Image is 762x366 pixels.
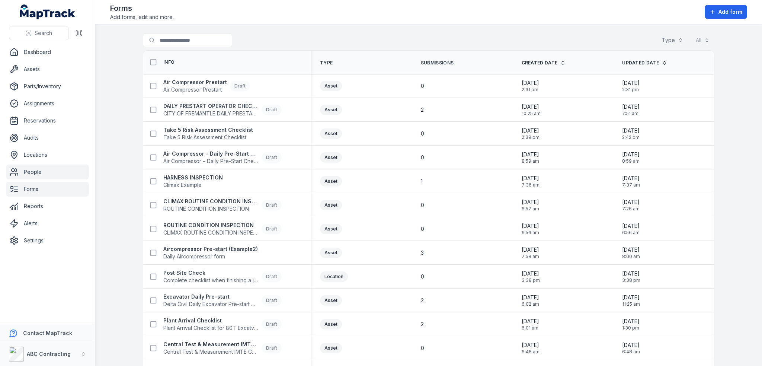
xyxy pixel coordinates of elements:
span: [DATE] [622,151,640,158]
a: ROUTINE CONDITION INSPECTIONCLIMAX ROUTINE CONDITION INSPECTIONDraft [163,222,282,236]
span: 0 [421,344,424,352]
a: Created Date [522,60,566,66]
span: [DATE] [522,151,539,158]
span: Central Test & Measurement IMTE Calibration [163,348,259,356]
span: 6:48 am [522,349,540,355]
span: [DATE] [622,127,640,134]
span: 6:56 am [622,230,640,236]
a: Settings [6,233,89,248]
strong: CLIMAX ROUTINE CONDITION INSPECTION [163,198,259,205]
span: [DATE] [522,294,539,301]
a: Alerts [6,216,89,231]
time: 17/09/2025, 10:25:51 am [522,103,541,117]
span: [DATE] [622,103,640,111]
span: 2 [421,321,424,328]
span: 2:31 pm [622,87,640,93]
time: 22/08/2025, 6:02:43 am [522,294,539,307]
span: 2:42 pm [622,134,640,140]
a: HARNESS INSPECTIONClimax Example [163,174,223,189]
a: Locations [6,147,89,162]
div: Asset [320,248,342,258]
span: 1:30 pm [622,325,640,331]
span: [DATE] [622,198,640,206]
time: 18/09/2025, 2:31:04 pm [522,79,539,93]
time: 08/09/2025, 7:37:43 am [622,175,640,188]
span: [DATE] [522,318,539,325]
div: Draft [262,319,282,330]
span: 2 [421,106,424,114]
a: Air Compressor PrestartAir Compressor PrestartDraft [163,79,250,93]
span: 2 [421,297,424,304]
span: 10:25 am [522,111,541,117]
span: Daily Aircompressor form [163,253,258,260]
span: [DATE] [522,198,539,206]
span: [DATE] [522,341,540,349]
span: Climax Example [163,181,223,189]
span: 0 [421,201,424,209]
span: Submissions [421,60,454,66]
span: Air Compressor Prestart [163,86,227,93]
span: 6:48 am [622,349,640,355]
time: 18/09/2025, 1:30:47 pm [622,318,640,331]
button: Type [657,33,688,47]
span: 8:00 am [622,254,640,260]
div: Draft [262,200,282,210]
span: Search [35,29,52,37]
span: 1 [421,178,423,185]
strong: Aircompressor Pre-start (Example2) [163,245,258,253]
time: 02/09/2025, 7:58:26 am [522,246,539,260]
span: ROUTINE CONDITION INSPECTION [163,205,259,213]
time: 02/09/2025, 8:00:02 am [622,246,640,260]
div: Draft [262,295,282,306]
span: 8:59 am [522,158,539,164]
div: Draft [262,224,282,234]
a: Parts/Inventory [6,79,89,94]
a: Plant Arrival ChecklistPlant Arrival Checklist for 80T ExcatvatorsDraft [163,317,282,332]
span: 11:25 am [622,301,640,307]
a: Audits [6,130,89,145]
time: 26/08/2025, 3:38:08 pm [622,270,640,283]
time: 18/09/2025, 2:31:04 pm [622,79,640,93]
span: Plant Arrival Checklist for 80T Excatvators [163,324,259,332]
a: Dashboard [6,45,89,60]
span: 2:39 pm [522,134,540,140]
button: Search [9,26,69,40]
time: 08/09/2025, 7:36:27 am [522,175,540,188]
span: [DATE] [622,175,640,182]
span: [DATE] [522,175,540,182]
span: [DATE] [622,270,640,277]
span: [DATE] [522,270,540,277]
div: Asset [320,176,342,187]
span: [DATE] [522,127,540,134]
span: [DATE] [622,341,640,349]
strong: Air Compressor – Daily Pre-Start Checklist [163,150,259,157]
span: 6:02 am [522,301,539,307]
span: Type [320,60,333,66]
span: [DATE] [522,79,539,87]
div: Asset [320,224,342,234]
time: 26/08/2025, 3:38:08 pm [522,270,540,283]
span: Updated Date [622,60,659,66]
strong: Contact MapTrack [23,330,72,336]
time: 18/09/2025, 7:51:37 am [622,103,640,117]
div: Draft [262,343,282,353]
span: [DATE] [522,222,539,230]
button: All [691,33,714,47]
strong: DAILY PRESTART OPERATOR CHECK SHEET [163,102,259,110]
time: 16/09/2025, 8:59:51 am [522,151,539,164]
strong: Excavator Daily Pre-start [163,293,259,300]
span: 0 [421,225,424,233]
time: 16/09/2025, 2:39:36 pm [522,127,540,140]
span: 3:38 pm [522,277,540,283]
div: Asset [320,105,342,115]
time: 22/08/2025, 6:01:54 am [522,318,539,331]
a: CLIMAX ROUTINE CONDITION INSPECTIONROUTINE CONDITION INSPECTIONDraft [163,198,282,213]
time: 08/09/2025, 7:26:22 am [622,198,640,212]
time: 08/09/2025, 6:56:52 am [622,222,640,236]
a: Post Site CheckComplete checklist when finishing a jobDraft [163,269,282,284]
span: CLIMAX ROUTINE CONDITION INSPECTION [163,229,259,236]
strong: Central Test & Measurement IMTE Calibration Type 2 [163,341,259,348]
span: 3:38 pm [622,277,640,283]
a: Reports [6,199,89,214]
div: Asset [320,343,342,353]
